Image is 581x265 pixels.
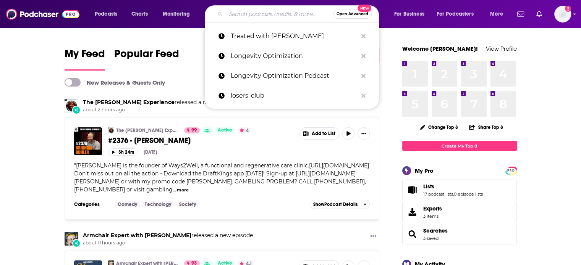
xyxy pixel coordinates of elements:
a: Longevity Optimization [205,46,379,66]
img: User Profile [554,6,571,22]
a: Armchair Expert with Dax Shepard [83,232,191,239]
span: #2376 - [PERSON_NAME] [108,136,191,145]
button: Show More Button [358,127,370,140]
span: Lists [402,180,517,200]
span: [PERSON_NAME] is the founder of Ways2Well, a functional and regenerative care clinic.[URL][DOMAIN... [74,162,369,193]
h3: Categories [74,201,108,207]
p: Longevity Optimization Podcast [231,66,358,86]
button: open menu [389,8,434,20]
span: Searches [402,224,517,244]
img: Podchaser - Follow, Share and Rate Podcasts [6,7,79,21]
a: Welcome [PERSON_NAME]! [402,45,478,52]
span: For Business [394,9,424,19]
h3: released a new episode [83,99,236,106]
a: Searches [405,229,420,239]
a: Show notifications dropdown [533,8,545,21]
a: Charts [126,8,152,20]
span: Show Podcast Details [313,202,358,207]
button: Change Top 8 [416,122,463,132]
span: Open Advanced [337,12,368,16]
button: Share Top 8 [469,120,503,135]
button: more [177,187,189,193]
a: 17 podcast lists [423,191,453,197]
button: Show profile menu [554,6,571,22]
a: My Feed [65,47,105,71]
span: about 11 hours ago [83,240,253,246]
span: " [74,162,369,193]
span: Lists [423,183,434,190]
div: New Episode [72,239,81,247]
button: 3h 24m [108,148,138,156]
a: Treated with [PERSON_NAME] [205,26,379,46]
button: ShowPodcast Details [310,200,370,209]
a: Lists [405,185,420,195]
button: Show More Button [299,128,339,139]
a: View Profile [486,45,517,52]
span: ... [173,186,176,193]
div: Search podcasts, credits, & more... [212,5,386,23]
span: Exports [405,207,420,217]
button: open menu [89,8,127,20]
span: Exports [423,205,442,212]
span: Podcasts [95,9,117,19]
svg: Add a profile image [565,6,571,12]
button: Open AdvancedNew [333,10,372,19]
a: Show notifications dropdown [514,8,527,21]
button: 4 [237,127,251,133]
a: #2376 - [PERSON_NAME] [108,136,294,145]
a: Technology [142,201,174,207]
a: 0 episode lists [454,191,483,197]
span: , [453,191,454,197]
div: New Episode [72,106,81,114]
a: Lists [423,183,483,190]
a: Society [176,201,199,207]
a: The Joe Rogan Experience [83,99,175,106]
button: open menu [157,8,200,20]
a: Comedy [115,201,140,207]
span: Active [218,127,232,134]
span: Logged in as dbartlett [554,6,571,22]
button: open menu [432,8,485,20]
span: For Podcasters [437,9,474,19]
span: about 2 hours ago [83,107,236,113]
a: 3 saved [423,236,439,241]
a: New Releases & Guests Only [65,78,165,87]
h3: released a new episode [83,232,253,239]
span: Popular Feed [114,47,179,65]
a: 99 [184,127,200,133]
img: Armchair Expert with Dax Shepard [65,232,78,246]
a: #2376 - Brigham Buhler [74,127,102,155]
a: Active [215,127,235,133]
span: 99 [191,127,197,134]
a: Create My Top 8 [402,141,517,151]
div: [DATE] [144,149,157,155]
a: Longevity Optimization Podcast [205,66,379,86]
span: Add to List [312,131,335,137]
span: More [490,9,503,19]
span: Charts [131,9,148,19]
div: My Pro [415,167,434,174]
a: The [PERSON_NAME] Experience [116,127,179,133]
span: My Feed [65,47,105,65]
span: 3 items [423,214,442,219]
span: Monitoring [163,9,190,19]
a: PRO [507,167,516,173]
span: New [358,5,371,12]
img: The Joe Rogan Experience [108,127,114,133]
p: Treated with Dr. Sara Szal [231,26,358,46]
a: losers' club [205,86,379,106]
input: Search podcasts, credits, & more... [226,8,333,20]
a: Popular Feed [114,47,179,71]
button: open menu [485,8,513,20]
img: The Joe Rogan Experience [65,99,78,112]
button: Show More Button [367,232,379,241]
p: losers' club [231,86,358,106]
a: Searches [423,227,448,234]
p: Longevity Optimization [231,46,358,66]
